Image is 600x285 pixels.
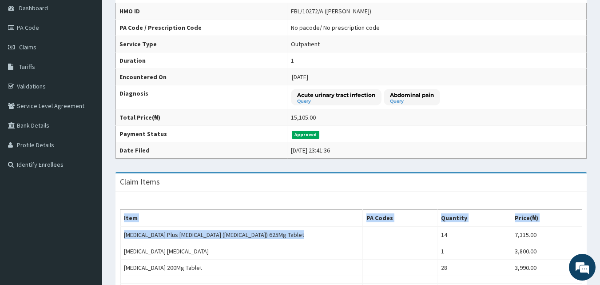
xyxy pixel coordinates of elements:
[390,99,434,104] small: Query
[46,50,149,61] div: Chat with us now
[511,243,582,260] td: 3,800.00
[437,226,511,243] td: 14
[291,113,316,122] div: 15,105.00
[120,243,363,260] td: [MEDICAL_DATA] [MEDICAL_DATA]
[120,260,363,276] td: [MEDICAL_DATA] 200Mg Tablet
[19,4,48,12] span: Dashboard
[437,260,511,276] td: 28
[4,190,169,221] textarea: Type your message and hit 'Enter'
[291,23,380,32] div: No pacode / No prescription code
[116,142,287,159] th: Date Filed
[19,43,36,51] span: Claims
[52,86,123,176] span: We're online!
[291,56,294,65] div: 1
[291,146,330,155] div: [DATE] 23:41:36
[146,4,167,26] div: Minimize live chat window
[116,52,287,69] th: Duration
[291,7,371,16] div: FBL/10272/A ([PERSON_NAME])
[511,260,582,276] td: 3,990.00
[511,226,582,243] td: 7,315.00
[116,20,287,36] th: PA Code / Prescription Code
[437,243,511,260] td: 1
[297,99,375,104] small: Query
[292,131,320,139] span: Approved
[116,3,287,20] th: HMO ID
[292,73,308,81] span: [DATE]
[116,85,287,109] th: Diagnosis
[120,178,160,186] h3: Claim Items
[116,36,287,52] th: Service Type
[116,109,287,126] th: Total Price(₦)
[120,226,363,243] td: [MEDICAL_DATA] Plus [MEDICAL_DATA] ([MEDICAL_DATA]) 625Mg Tablet
[363,210,437,227] th: PA Codes
[390,91,434,99] p: Abdominal pain
[511,210,582,227] th: Price(₦)
[291,40,320,48] div: Outpatient
[116,69,287,85] th: Encountered On
[437,210,511,227] th: Quantity
[116,126,287,142] th: Payment Status
[16,44,36,67] img: d_794563401_company_1708531726252_794563401
[297,91,375,99] p: Acute urinary tract infection
[19,63,35,71] span: Tariffs
[120,210,363,227] th: Item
